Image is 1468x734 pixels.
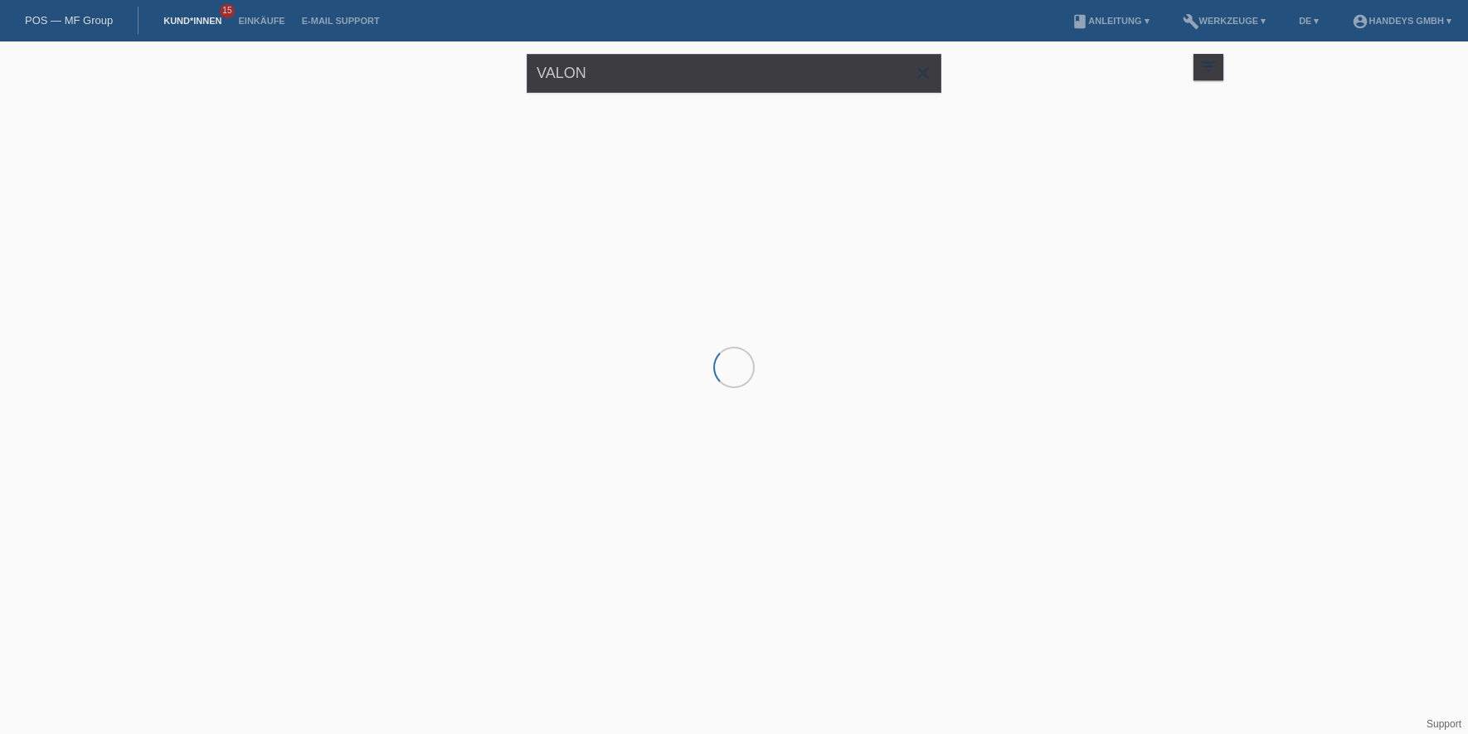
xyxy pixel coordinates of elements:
[1344,16,1460,26] a: account_circleHandeys GmbH ▾
[294,16,388,26] a: E-Mail Support
[1427,718,1461,730] a: Support
[1352,13,1368,30] i: account_circle
[1183,13,1199,30] i: build
[1072,13,1088,30] i: book
[1199,57,1218,75] i: filter_list
[913,63,933,83] i: close
[1063,16,1157,26] a: bookAnleitung ▾
[220,4,235,18] span: 15
[1291,16,1327,26] a: DE ▾
[230,16,293,26] a: Einkäufe
[25,14,113,27] a: POS — MF Group
[1174,16,1275,26] a: buildWerkzeuge ▾
[155,16,230,26] a: Kund*innen
[527,54,941,93] input: Suche...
